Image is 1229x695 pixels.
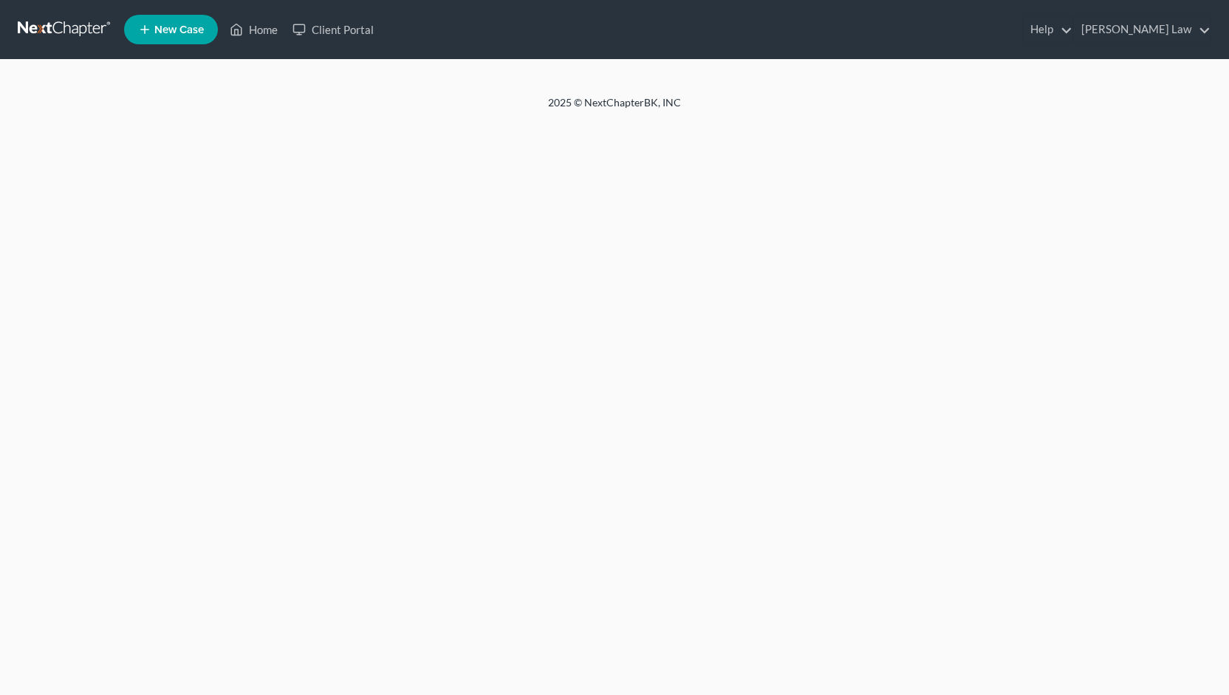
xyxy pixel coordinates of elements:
[1023,16,1072,43] a: Help
[124,15,218,44] new-legal-case-button: New Case
[222,16,285,43] a: Home
[285,16,381,43] a: Client Portal
[194,95,1035,122] div: 2025 © NextChapterBK, INC
[1074,16,1211,43] a: [PERSON_NAME] Law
